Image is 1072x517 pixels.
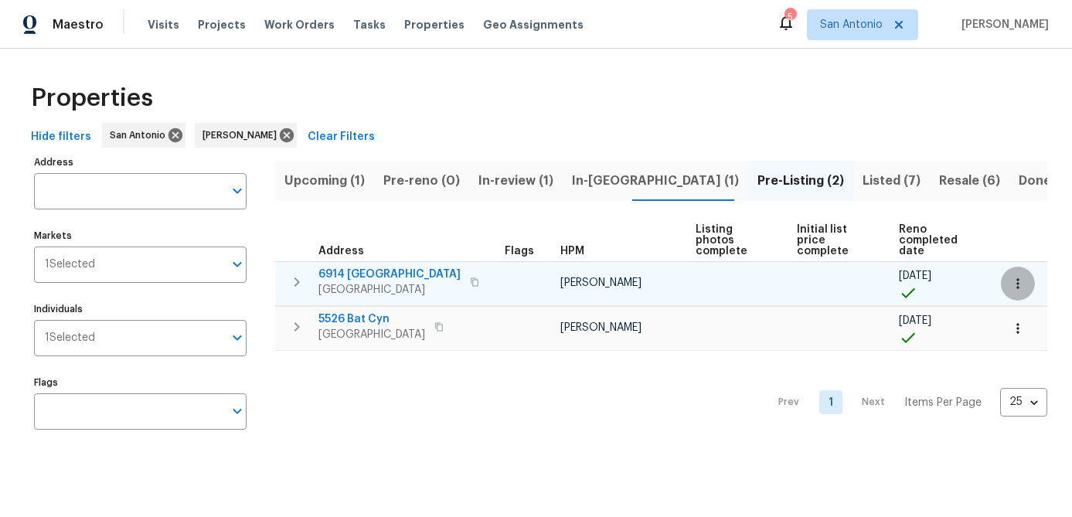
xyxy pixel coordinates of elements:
[939,170,1000,192] span: Resale (6)
[696,224,771,257] span: Listing photos complete
[572,170,739,192] span: In-[GEOGRAPHIC_DATA] (1)
[45,332,95,345] span: 1 Selected
[31,90,153,106] span: Properties
[284,170,365,192] span: Upcoming (1)
[45,258,95,271] span: 1 Selected
[25,123,97,151] button: Hide filters
[784,9,795,25] div: 5
[110,128,172,143] span: San Antonio
[483,17,584,32] span: Geo Assignments
[899,224,975,257] span: Reno completed date
[1000,382,1047,422] div: 25
[955,17,1049,32] span: [PERSON_NAME]
[264,17,335,32] span: Work Orders
[195,123,297,148] div: [PERSON_NAME]
[34,378,247,387] label: Flags
[757,170,844,192] span: Pre-Listing (2)
[820,17,883,32] span: San Antonio
[318,282,461,298] span: [GEOGRAPHIC_DATA]
[318,267,461,282] span: 6914 [GEOGRAPHIC_DATA]
[226,400,248,422] button: Open
[31,128,91,147] span: Hide filters
[560,277,641,288] span: [PERSON_NAME]
[226,327,248,349] button: Open
[560,322,641,333] span: [PERSON_NAME]
[764,360,1047,445] nav: Pagination Navigation
[383,170,460,192] span: Pre-reno (0)
[34,158,247,167] label: Address
[904,395,982,410] p: Items Per Page
[863,170,921,192] span: Listed (7)
[226,253,248,275] button: Open
[226,180,248,202] button: Open
[198,17,246,32] span: Projects
[34,231,247,240] label: Markets
[404,17,465,32] span: Properties
[308,128,375,147] span: Clear Filters
[899,270,931,281] span: [DATE]
[505,246,534,257] span: Flags
[318,311,425,327] span: 5526 Bat Cyn
[797,224,873,257] span: Initial list price complete
[819,390,842,414] a: Goto page 1
[478,170,553,192] span: In-review (1)
[102,123,185,148] div: San Antonio
[202,128,283,143] span: [PERSON_NAME]
[53,17,104,32] span: Maestro
[318,246,364,257] span: Address
[353,19,386,30] span: Tasks
[318,327,425,342] span: [GEOGRAPHIC_DATA]
[148,17,179,32] span: Visits
[301,123,381,151] button: Clear Filters
[899,315,931,326] span: [DATE]
[34,304,247,314] label: Individuals
[560,246,584,257] span: HPM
